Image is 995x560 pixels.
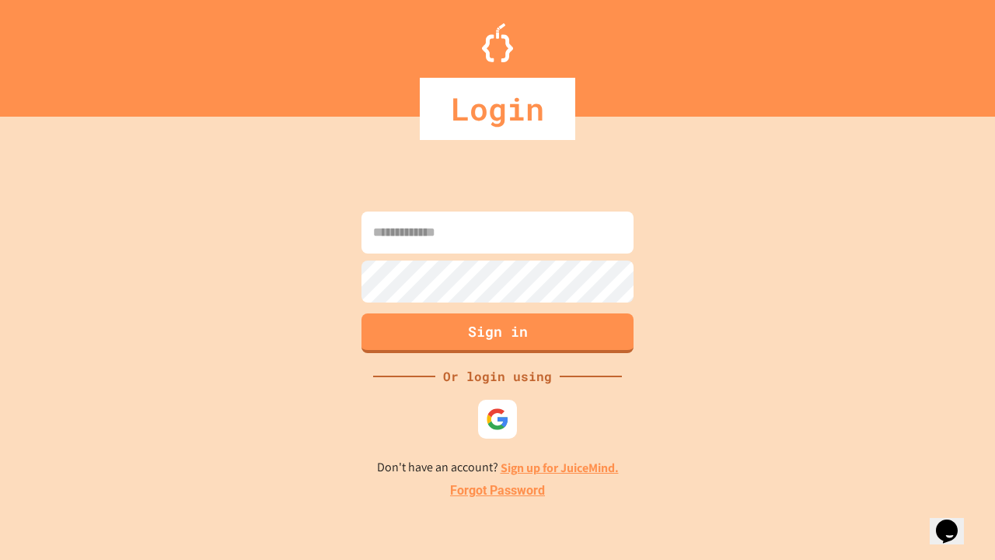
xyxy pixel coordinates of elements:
[450,481,545,500] a: Forgot Password
[486,408,509,431] img: google-icon.svg
[866,430,979,496] iframe: chat widget
[482,23,513,62] img: Logo.svg
[377,458,619,478] p: Don't have an account?
[501,460,619,476] a: Sign up for JuiceMind.
[930,498,979,544] iframe: chat widget
[361,313,634,353] button: Sign in
[435,367,560,386] div: Or login using
[420,78,575,140] div: Login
